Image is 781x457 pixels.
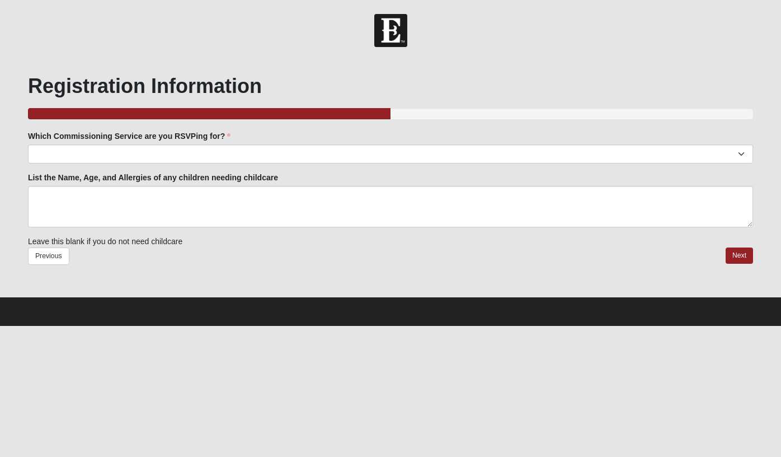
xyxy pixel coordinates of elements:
[726,248,753,264] a: Next
[28,172,278,183] label: List the Name, Age, and Allergies of any children needing childcare
[28,248,69,265] a: Previous
[28,130,230,142] label: Which Commissioning Service are you RSVPing for?
[28,74,753,98] h1: Registration Information
[374,14,407,47] img: Church of Eleven22 Logo
[28,130,753,248] fieldset: Leave this blank if you do not need childcare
